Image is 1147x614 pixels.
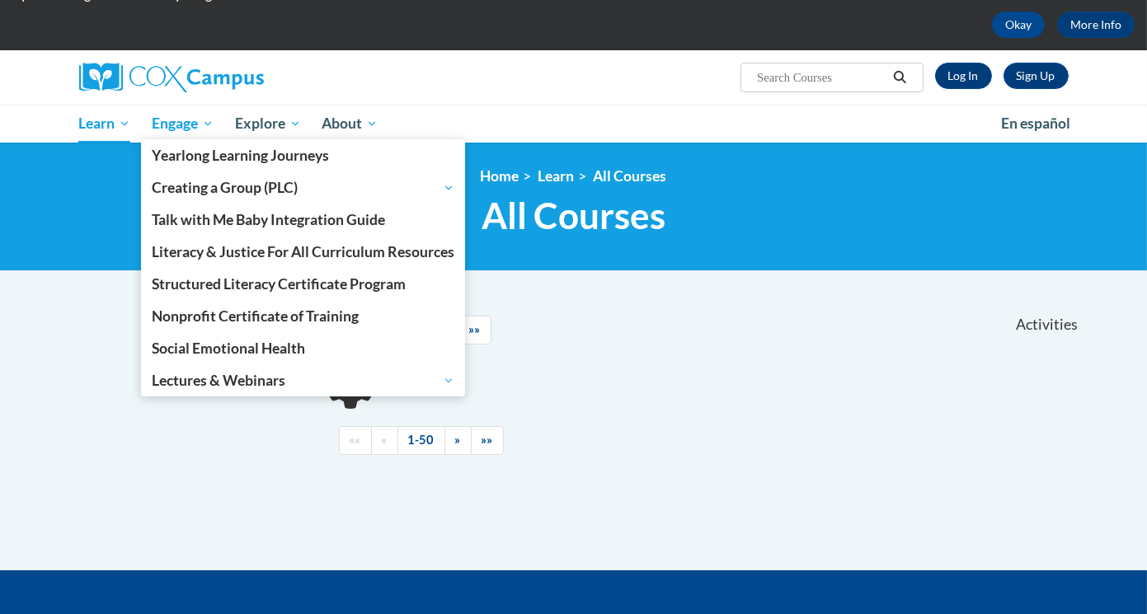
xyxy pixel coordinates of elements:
[152,114,214,134] span: Engage
[538,167,575,185] a: Learn
[78,114,130,134] span: Learn
[371,426,398,455] a: Previous
[141,172,465,204] a: Creating a Group (PLC)
[990,106,1081,141] a: En español
[1004,63,1069,89] a: Register
[141,332,465,364] a: Social Emotional Health
[141,236,465,268] a: Literacy & Justice For All Curriculum Resources
[482,433,493,447] span: »»
[152,178,454,198] span: Creating a Group (PLC)
[339,426,372,455] a: Begining
[68,105,142,143] a: Learn
[444,426,472,455] a: Next
[935,63,992,89] a: Log In
[141,300,465,332] a: Nonprofit Certificate of Training
[455,433,461,447] span: »
[152,307,359,325] span: Nonprofit Certificate of Training
[469,322,481,336] span: »»
[992,12,1045,38] button: Okay
[458,316,491,344] a: End
[141,204,465,236] a: Talk with Me Baby Integration Guide
[141,365,465,396] a: Lectures & Webinars
[482,194,665,237] span: All Courses
[887,68,912,87] button: Search
[311,105,388,143] a: About
[1057,12,1135,38] a: More Info
[224,105,312,143] a: Explore
[235,114,301,134] span: Explore
[79,63,264,92] img: Cox Campus
[1016,316,1078,334] span: Activities
[382,433,388,447] span: «
[54,105,1093,143] div: Main menu
[594,167,667,185] a: All Courses
[141,105,224,143] a: Engage
[152,243,454,260] span: Literacy & Justice For All Curriculum Resources
[471,426,504,455] a: End
[481,167,519,185] a: Home
[141,268,465,300] a: Structured Literacy Certificate Program
[350,433,361,447] span: ««
[755,68,887,87] input: Search Courses
[1001,115,1070,132] span: En español
[79,63,393,92] a: Cox Campus
[322,114,378,134] span: About
[152,147,329,164] span: Yearlong Learning Journeys
[152,211,385,228] span: Talk with Me Baby Integration Guide
[141,139,465,171] a: Yearlong Learning Journeys
[152,340,305,357] span: Social Emotional Health
[152,371,454,391] span: Lectures & Webinars
[397,426,445,455] a: 1-50
[152,275,406,293] span: Structured Literacy Certificate Program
